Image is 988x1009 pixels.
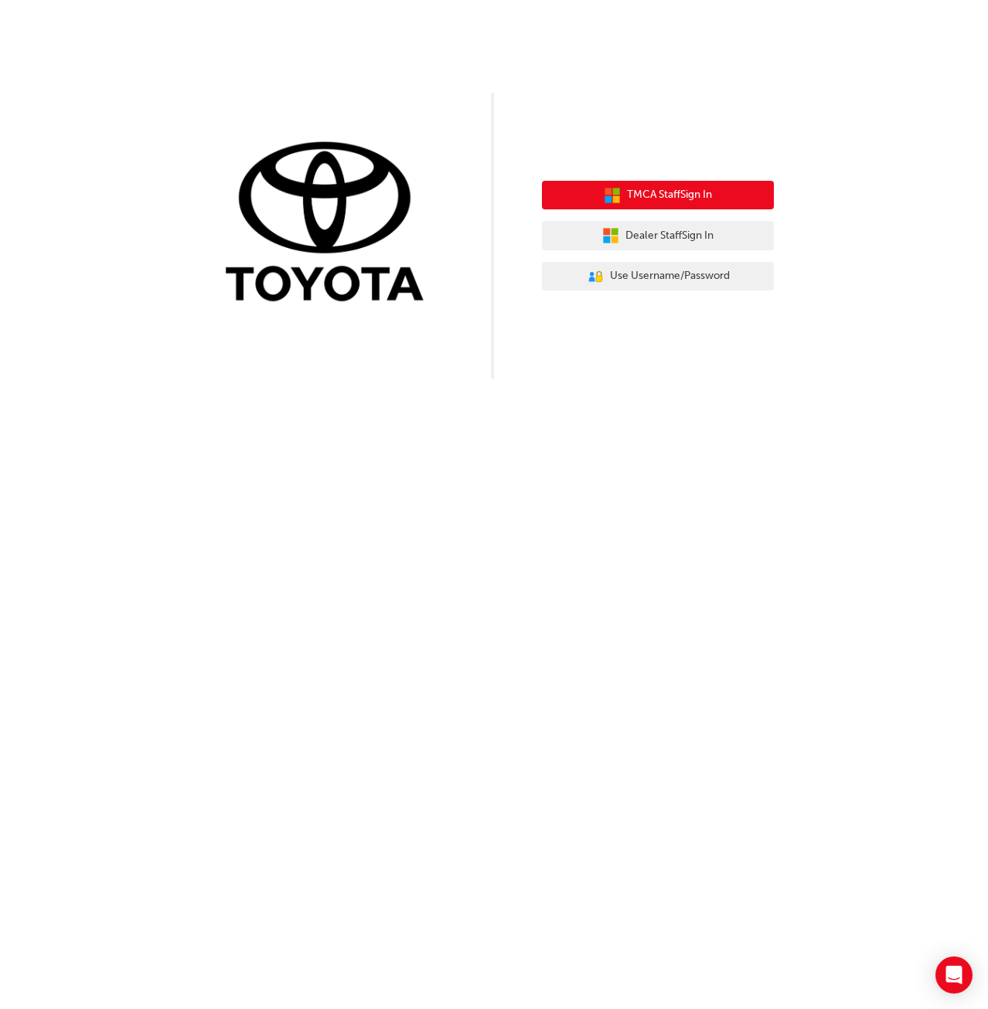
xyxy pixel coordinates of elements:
[935,956,973,994] div: Open Intercom Messenger
[542,221,774,250] button: Dealer StaffSign In
[214,138,446,309] img: Trak
[627,186,712,204] span: TMCA Staff Sign In
[542,262,774,291] button: Use Username/Password
[610,267,730,285] span: Use Username/Password
[542,181,774,210] button: TMCA StaffSign In
[625,227,714,245] span: Dealer Staff Sign In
